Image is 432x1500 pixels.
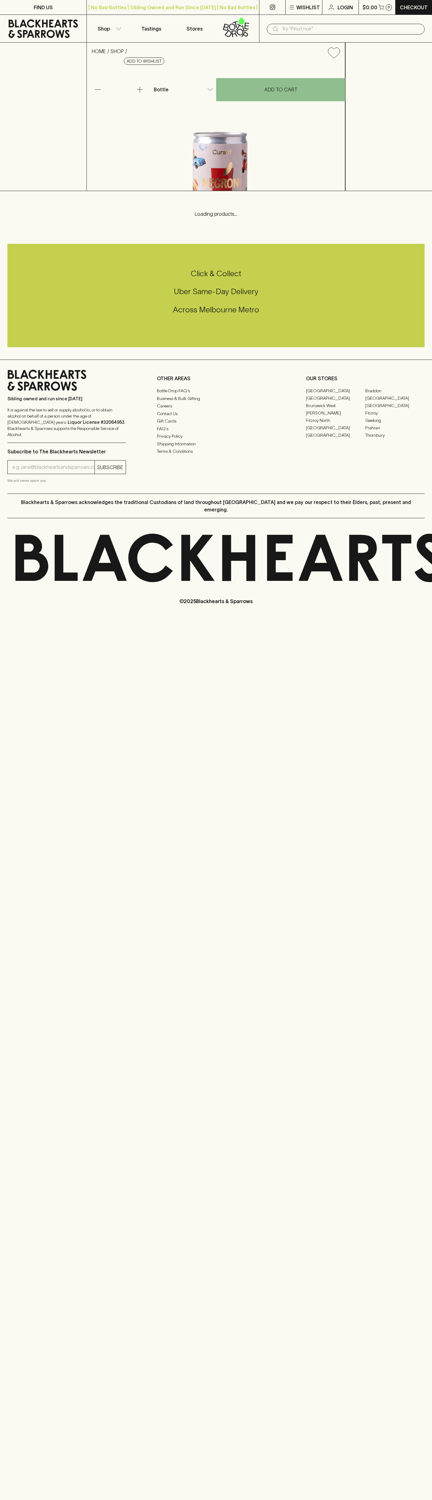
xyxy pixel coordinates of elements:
[187,25,203,32] p: Stores
[97,464,123,471] p: SUBSCRIBE
[157,395,275,402] a: Business & Bulk Gifting
[365,402,425,409] a: [GEOGRAPHIC_DATA]
[87,15,130,42] button: Shop
[306,431,365,439] a: [GEOGRAPHIC_DATA]
[264,86,297,93] p: ADD TO CART
[157,387,275,395] a: Bottle Drop FAQ's
[154,86,169,93] p: Bottle
[6,210,426,218] p: Loading products...
[157,433,275,440] a: Privacy Policy
[98,25,110,32] p: Shop
[306,424,365,431] a: [GEOGRAPHIC_DATA]
[325,45,342,61] button: Add to wishlist
[7,396,126,402] p: Sibling owned and run since [DATE]
[306,402,365,409] a: Brunswick West
[124,57,164,65] button: Add to wishlist
[306,409,365,417] a: [PERSON_NAME]
[92,48,106,54] a: HOME
[338,4,353,11] p: Login
[365,417,425,424] a: Geelong
[306,387,365,394] a: [GEOGRAPHIC_DATA]
[7,477,126,484] p: We will never spam you
[363,4,377,11] p: $0.00
[130,15,173,42] a: Tastings
[365,394,425,402] a: [GEOGRAPHIC_DATA]
[365,387,425,394] a: Braddon
[157,448,275,455] a: Terms & Conditions
[151,83,216,96] div: Bottle
[12,462,94,472] input: e.g. jane@blackheartsandsparrows.com.au
[68,420,124,425] strong: Liquor License #32064953
[306,394,365,402] a: [GEOGRAPHIC_DATA]
[282,24,420,34] input: Try "Pinot noir"
[95,460,126,474] button: SUBSCRIBE
[7,244,425,347] div: Call to action block
[216,78,345,101] button: ADD TO CART
[157,440,275,448] a: Shipping Information
[365,424,425,431] a: Prahran
[157,418,275,425] a: Gift Cards
[388,6,390,9] p: 0
[87,63,345,191] img: 22780.png
[111,48,124,54] a: SHOP
[157,375,275,382] p: OTHER AREAS
[306,375,425,382] p: OUR STORES
[7,286,425,297] h5: Uber Same-Day Delivery
[7,407,126,438] p: It is against the law to sell or supply alcohol to, or to obtain alcohol on behalf of a person un...
[12,498,420,513] p: Blackhearts & Sparrows acknowledges the traditional Custodians of land throughout [GEOGRAPHIC_DAT...
[7,448,126,455] p: Subscribe to The Blackhearts Newsletter
[157,410,275,417] a: Contact Us
[7,269,425,279] h5: Click & Collect
[141,25,161,32] p: Tastings
[400,4,428,11] p: Checkout
[173,15,216,42] a: Stores
[157,425,275,432] a: FAQ's
[296,4,320,11] p: Wishlist
[365,409,425,417] a: Fitzroy
[157,402,275,410] a: Careers
[365,431,425,439] a: Thornbury
[34,4,53,11] p: FIND US
[7,305,425,315] h5: Across Melbourne Metro
[306,417,365,424] a: Fitzroy North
